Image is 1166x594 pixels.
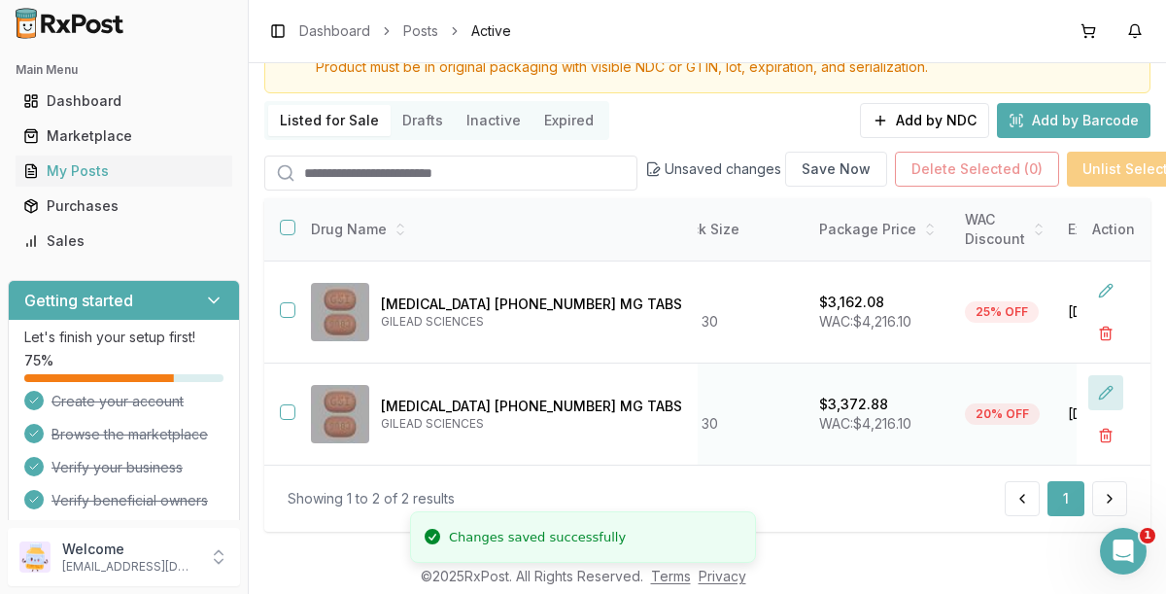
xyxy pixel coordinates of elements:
button: Expired [532,105,605,136]
div: Purchases [23,196,224,216]
img: Biktarvy 50-200-25 MG TABS [311,385,369,443]
button: Delete [1088,316,1123,351]
button: Save Now [785,152,887,187]
button: Drafts [391,105,455,136]
h3: Getting started [24,289,133,312]
div: Showing 1 to 2 of 2 results [288,489,455,508]
nav: breadcrumb [299,21,511,41]
p: GILEAD SCIENCES [381,314,682,330]
a: Sales [16,224,232,259]
img: User avatar [19,542,51,573]
img: RxPost Logo [8,8,132,39]
div: Product must be in original packaging with visible NDC or GTIN, lot, expiration, and serialization. [316,57,1134,77]
p: Welcome [62,540,197,559]
a: Marketplace [16,119,232,154]
button: Edit [1088,375,1123,410]
span: WAC: $4,216.10 [819,313,911,330]
button: Edit [1088,273,1123,308]
div: 20% OFF [965,403,1040,425]
p: Let's finish your setup first! [24,328,223,347]
td: Full [662,364,807,466]
span: Create your account [51,392,184,411]
button: Purchases [8,191,240,222]
img: Biktarvy 50-200-25 MG TABS [311,283,369,341]
div: Marketplace [23,126,224,146]
div: WAC Discount [965,210,1045,249]
iframe: Intercom live chat [1100,528,1147,575]
a: Purchases [16,189,232,224]
div: Package Price [819,220,942,239]
a: My Posts [16,154,232,189]
span: Verify beneficial owners [51,491,208,510]
p: $3,162.08 [819,293,884,312]
button: Listed for Sale [268,105,391,136]
span: 75 % [24,351,53,370]
span: Active [471,21,511,41]
button: Add by NDC [860,103,989,138]
td: Full [662,262,807,364]
button: Sales [8,226,240,257]
p: [EMAIL_ADDRESS][DOMAIN_NAME] [62,559,197,575]
span: Verify your business [51,458,183,477]
span: WAC: $4,216.10 [819,415,911,432]
div: 25% OFF [965,301,1039,323]
div: Drug Name [311,220,682,239]
span: Browse the marketplace [51,425,208,444]
th: Pack Size [662,198,807,262]
a: Terms [651,568,691,584]
p: GILEAD SCIENCES [381,416,682,432]
a: Posts [403,21,438,41]
p: [MEDICAL_DATA] [PHONE_NUMBER] MG TABS [381,397,682,416]
span: 1 [1140,528,1155,543]
p: $3,372.88 [819,395,888,414]
a: Privacy [699,568,746,584]
p: [MEDICAL_DATA] [PHONE_NUMBER] MG TABS [381,295,682,314]
button: Delete [1088,418,1123,453]
button: Marketplace [8,121,240,152]
a: Dashboard [16,84,232,119]
h2: Main Menu [16,62,232,78]
button: 1 [1047,481,1084,516]
div: Sales [23,231,224,251]
div: Unsaved changes [645,152,887,187]
a: Dashboard [299,21,370,41]
button: Inactive [455,105,532,136]
button: My Posts [8,156,240,187]
button: Dashboard [8,86,240,117]
div: Changes saved successfully [449,528,626,547]
div: My Posts [23,161,224,181]
button: Add by Barcode [997,103,1150,138]
div: Dashboard [23,91,224,111]
th: Action [1077,198,1150,262]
